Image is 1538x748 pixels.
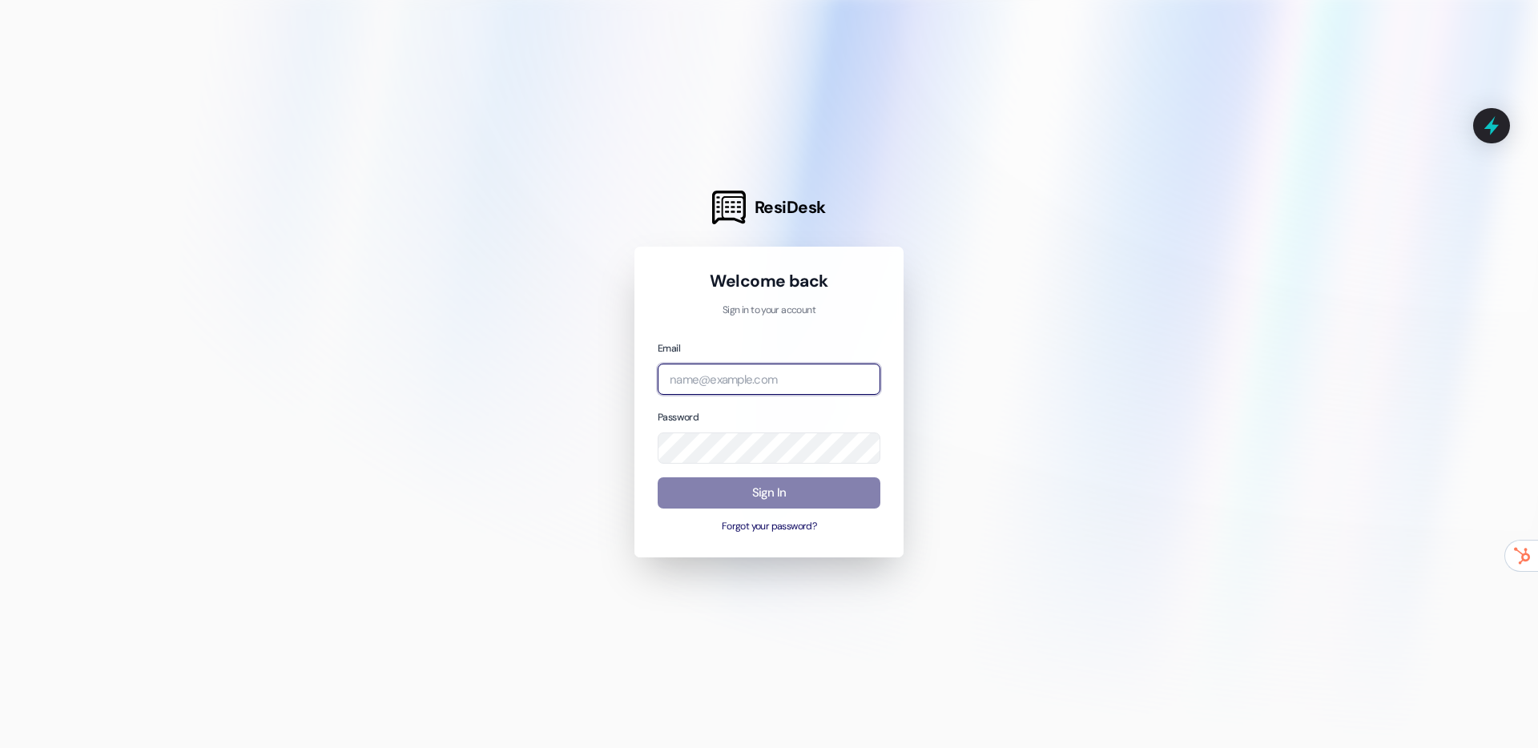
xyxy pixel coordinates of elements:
label: Password [658,411,699,424]
label: Email [658,342,680,355]
button: Forgot your password? [658,520,880,534]
h1: Welcome back [658,270,880,292]
span: ResiDesk [755,196,826,219]
button: Sign In [658,477,880,509]
img: ResiDesk Logo [712,191,746,224]
input: name@example.com [658,364,880,395]
p: Sign in to your account [658,304,880,318]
